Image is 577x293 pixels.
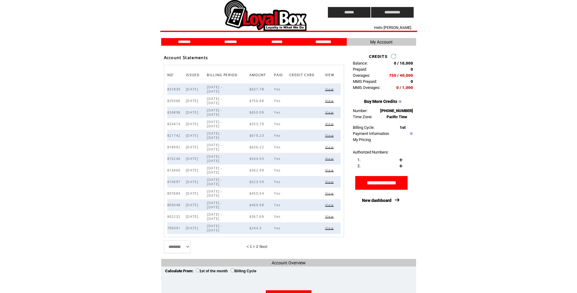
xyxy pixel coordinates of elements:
[325,87,335,91] a: View
[325,168,335,172] a: View
[249,145,266,149] span: $636.22
[167,122,182,126] span: 824414
[325,133,335,138] span: Click to view this bill
[325,203,335,207] a: View
[207,120,222,128] span: [DATE] - [DATE]
[196,269,228,273] label: 1st of the month
[186,71,201,80] span: ISSUED
[249,180,266,184] span: $523.59
[274,168,282,172] span: Yes
[167,73,176,76] a: NO'
[325,226,335,230] span: Click to view this bill
[249,87,266,91] span: $637.78
[167,214,182,219] span: 802232
[353,108,367,113] span: Number:
[186,122,200,126] span: [DATE]
[325,203,335,207] span: Click to view this bill
[364,99,397,104] a: Buy More Credits
[274,203,282,207] span: Yes
[186,191,200,196] span: [DATE]
[167,71,176,80] span: NO'
[186,133,200,138] span: [DATE]
[186,226,200,230] span: [DATE]
[353,79,377,84] span: MMS Prepaid:
[325,214,335,218] a: View
[249,226,263,230] span: $244.3
[167,168,182,172] span: 813460
[274,157,282,161] span: Yes
[274,180,282,184] span: Yes
[272,260,306,265] span: Account Overview
[274,87,282,91] span: Yes
[274,145,282,149] span: Yes
[353,115,372,119] span: Time Zone:
[396,85,413,90] span: 0 / 1,000
[249,157,266,161] span: $544.93
[167,157,182,161] span: 816246
[400,125,405,130] span: 1st
[353,137,371,142] a: My Pricing
[207,166,222,175] span: [DATE] - [DATE]
[207,85,222,94] span: [DATE] - [DATE]
[167,203,182,207] span: 805048
[186,168,200,172] span: [DATE]
[249,99,266,103] span: $756.88
[186,180,200,184] span: [DATE]
[325,168,335,172] span: Click to view this bill
[231,268,235,272] input: Billing Cycle
[207,154,222,163] span: [DATE] - [DATE]
[186,87,200,91] span: [DATE]
[207,201,222,209] span: [DATE] - [DATE]
[394,61,413,65] span: 0 / 10,000
[249,73,268,76] a: AMOUNT
[325,110,335,114] a: View
[167,133,182,138] span: 821742
[325,145,335,149] a: View
[247,245,255,249] span: < 1 >
[259,245,267,249] a: Next
[397,100,401,103] img: help.gif
[207,143,222,151] span: [DATE] - [DATE]
[207,178,222,186] span: [DATE] - [DATE]
[207,131,222,140] span: [DATE] - [DATE]
[186,73,201,76] a: ISSUED
[249,203,266,207] span: $469.98
[374,26,411,30] span: Hello [PERSON_NAME]
[207,71,239,80] span: BILLING PERIOD
[274,110,282,115] span: Yes
[167,145,182,149] span: 818992
[207,224,222,232] span: [DATE] - [DATE]
[256,245,258,249] a: 2
[274,99,282,103] span: Yes
[353,61,368,65] span: Balance:
[249,110,266,115] span: $650.09
[357,157,360,162] span: 1.
[325,180,335,183] a: View
[353,67,367,72] span: Prepaid:
[249,122,266,126] span: $553.79
[164,55,208,60] span: Account Statements
[186,99,200,103] span: [DATE]
[186,203,200,207] span: [DATE]
[274,214,282,219] span: Yes
[249,191,266,196] span: $450.54
[325,133,335,137] a: View
[325,180,335,184] span: Click to view this bill
[167,99,182,103] span: 829366
[325,214,335,219] span: Click to view this bill
[249,168,266,172] span: $562.99
[387,115,407,119] span: Pacific Time
[325,122,335,125] a: View
[249,214,266,219] span: $367.69
[167,180,182,184] span: 810697
[353,150,389,154] span: Authorized Numbers:
[408,132,413,135] img: help.gif
[325,122,335,126] span: Click to view this bill
[207,108,222,117] span: [DATE] - [DATE]
[369,54,388,59] span: CREDITS
[370,40,393,44] span: My Account
[353,85,380,90] span: MMS Overages:
[411,67,413,72] span: 0
[274,71,284,80] span: PAID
